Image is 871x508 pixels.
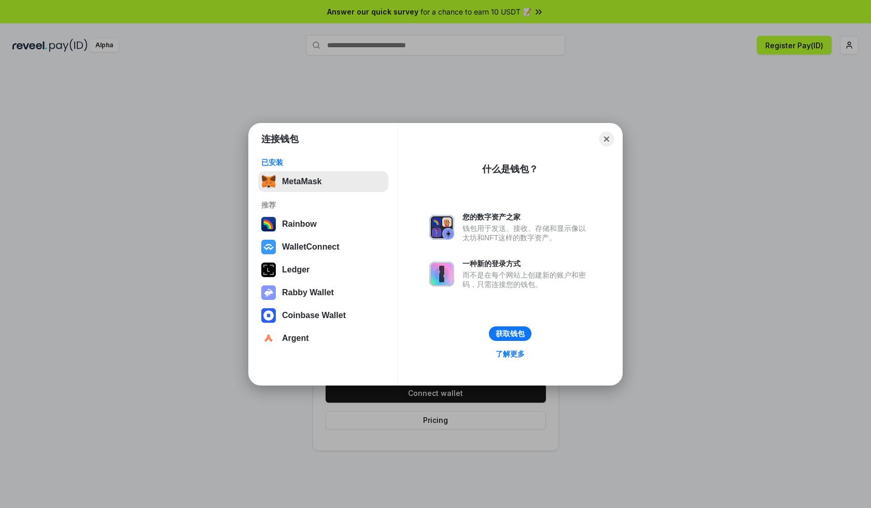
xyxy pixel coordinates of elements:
[429,215,454,240] img: svg+xml,%3Csvg%20xmlns%3D%22http%3A%2F%2Fwww.w3.org%2F2000%2Fsvg%22%20fill%3D%22none%22%20viewBox...
[258,282,388,303] button: Rabby Wallet
[261,217,276,231] img: svg+xml,%3Csvg%20width%3D%22120%22%20height%3D%22120%22%20viewBox%3D%220%200%20120%20120%22%20fil...
[282,288,334,297] div: Rabby Wallet
[462,212,591,222] div: 您的数字资产之家
[258,305,388,326] button: Coinbase Wallet
[489,347,531,361] a: 了解更多
[261,174,276,189] img: svg+xml,%3Csvg%20fill%3D%22none%22%20height%3D%2233%22%20viewBox%3D%220%200%2035%2033%22%20width%...
[261,200,385,210] div: 推荐
[429,262,454,286] img: svg+xml,%3Csvg%20xmlns%3D%22http%3A%2F%2Fwww.w3.org%2F2000%2Fsvg%22%20fill%3D%22none%22%20viewBox...
[282,177,321,186] div: MetaMask
[261,263,276,277] img: svg+xml,%3Csvg%20xmlns%3D%22http%3A%2F%2Fwww.w3.org%2F2000%2Fsvg%22%20width%3D%2228%22%20height%3...
[258,328,388,349] button: Argent
[261,331,276,346] img: svg+xml,%3Csvg%20width%3D%2228%22%20height%3D%2228%22%20viewBox%3D%220%200%2028%2028%22%20fill%3D...
[282,219,317,229] div: Rainbow
[282,334,309,343] div: Argent
[258,214,388,235] button: Rainbow
[482,163,538,175] div: 什么是钱包？
[489,326,531,341] button: 获取钱包
[258,237,388,257] button: WalletConnect
[496,349,525,359] div: 了解更多
[261,133,299,145] h1: 连接钱包
[282,311,346,320] div: Coinbase Wallet
[282,265,310,274] div: Ledger
[496,329,525,338] div: 获取钱包
[462,224,591,242] div: 钱包用于发送、接收、存储和显示像以太坊和NFT这样的数字资产。
[599,132,614,146] button: Close
[261,158,385,167] div: 已安装
[261,285,276,300] img: svg+xml,%3Csvg%20xmlns%3D%22http%3A%2F%2Fwww.w3.org%2F2000%2Fsvg%22%20fill%3D%22none%22%20viewBox...
[261,308,276,323] img: svg+xml,%3Csvg%20width%3D%2228%22%20height%3D%2228%22%20viewBox%3D%220%200%2028%2028%22%20fill%3D...
[258,171,388,192] button: MetaMask
[258,259,388,280] button: Ledger
[261,240,276,254] img: svg+xml,%3Csvg%20width%3D%2228%22%20height%3D%2228%22%20viewBox%3D%220%200%2028%2028%22%20fill%3D...
[282,242,340,252] div: WalletConnect
[462,259,591,268] div: 一种新的登录方式
[462,270,591,289] div: 而不是在每个网站上创建新的账户和密码，只需连接您的钱包。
